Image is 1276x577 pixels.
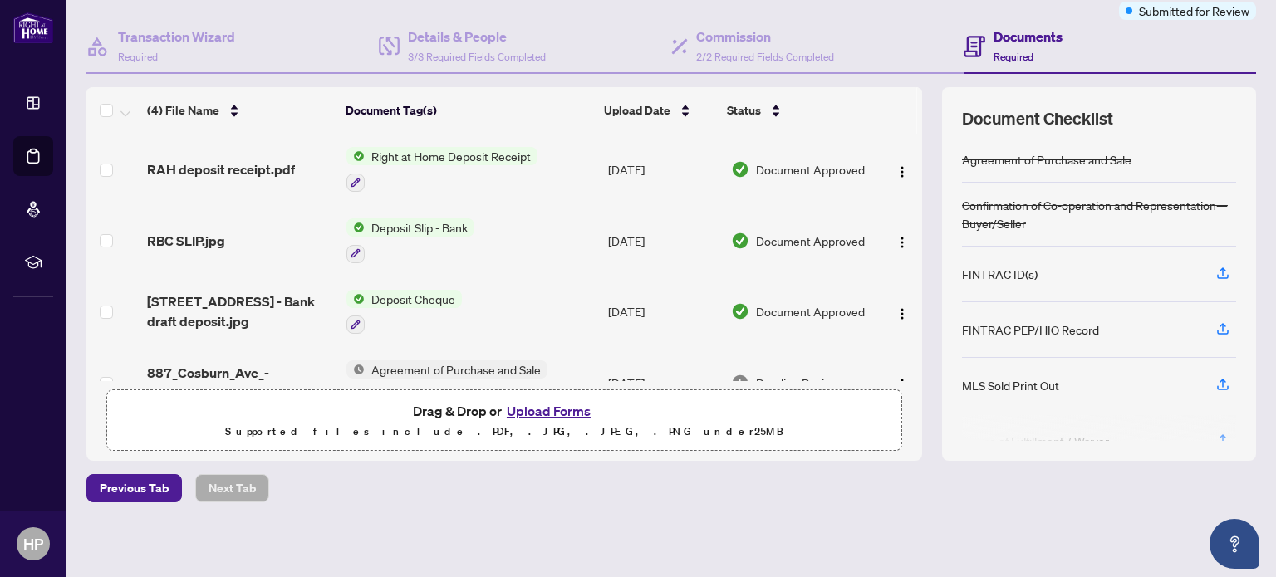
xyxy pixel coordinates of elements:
[502,400,596,422] button: Upload Forms
[346,147,365,165] img: Status Icon
[346,290,365,308] img: Status Icon
[365,218,474,237] span: Deposit Slip - Bank
[962,150,1131,169] div: Agreement of Purchase and Sale
[117,422,891,442] p: Supported files include .PDF, .JPG, .JPEG, .PNG under 25 MB
[962,265,1038,283] div: FINTRAC ID(s)
[756,160,865,178] span: Document Approved
[147,291,333,331] span: [STREET_ADDRESS] - Bank draft deposit.jpg
[408,27,546,46] h4: Details & People
[597,87,720,134] th: Upload Date
[889,156,915,183] button: Logo
[195,474,269,502] button: Next Tab
[147,363,333,403] span: 887_Cosburn_Ave_-_accepted_offer_2025-07-26_11_50_30.pdf
[107,390,901,452] span: Drag & Drop orUpload FormsSupported files include .PDF, .JPG, .JPEG, .PNG under25MB
[696,27,834,46] h4: Commission
[413,400,596,422] span: Drag & Drop or
[601,276,724,348] td: [DATE]
[365,147,537,165] span: Right at Home Deposit Receipt
[408,51,546,63] span: 3/3 Required Fields Completed
[889,227,915,254] button: Logo
[731,302,749,320] img: Document Status
[365,360,547,379] span: Agreement of Purchase and Sale
[994,27,1063,46] h4: Documents
[346,147,537,192] button: Status IconRight at Home Deposit Receipt
[601,134,724,205] td: [DATE]
[720,87,873,134] th: Status
[896,307,909,320] img: Logo
[346,360,572,405] button: Status IconAgreement of Purchase and Sale
[147,231,225,251] span: RBC SLIP.jpg
[889,369,915,396] button: Logo
[147,159,295,179] span: RAH deposit receipt.pdf
[962,376,1059,394] div: MLS Sold Print Out
[731,374,749,392] img: Document Status
[147,101,219,120] span: (4) File Name
[86,474,182,502] button: Previous Tab
[365,290,462,308] span: Deposit Cheque
[1139,2,1249,20] span: Submitted for Review
[756,302,865,320] span: Document Approved
[346,218,365,237] img: Status Icon
[339,87,598,134] th: Document Tag(s)
[1210,519,1259,569] button: Open asap
[118,27,235,46] h4: Transaction Wizard
[994,51,1033,63] span: Required
[727,101,761,120] span: Status
[896,378,909,391] img: Logo
[731,232,749,250] img: Document Status
[346,218,474,263] button: Status IconDeposit Slip - Bank
[962,320,1099,339] div: FINTRAC PEP/HIO Record
[346,290,462,335] button: Status IconDeposit Cheque
[601,205,724,276] td: [DATE]
[962,107,1113,130] span: Document Checklist
[696,51,834,63] span: 2/2 Required Fields Completed
[100,475,169,501] span: Previous Tab
[896,236,909,249] img: Logo
[889,298,915,325] button: Logo
[13,12,53,43] img: logo
[962,196,1236,232] div: Confirmation of Co-operation and Representation—Buyer/Seller
[731,160,749,178] img: Document Status
[756,232,865,250] span: Document Approved
[756,374,839,392] span: Pending Review
[896,165,909,178] img: Logo
[140,87,339,134] th: (4) File Name
[601,347,724,418] td: [DATE]
[23,532,43,555] span: HP
[346,360,365,379] img: Status Icon
[604,101,670,120] span: Upload Date
[118,51,158,63] span: Required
